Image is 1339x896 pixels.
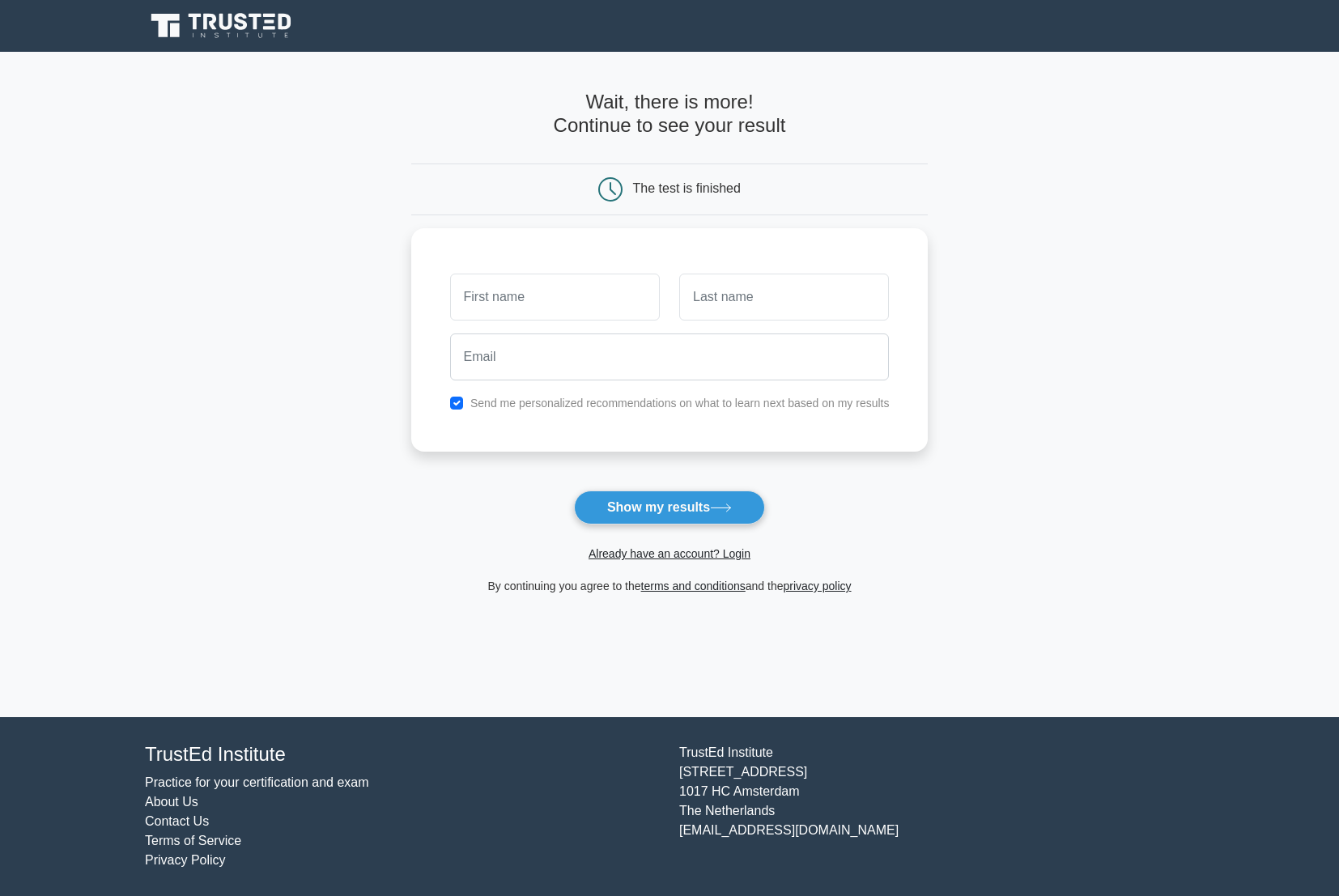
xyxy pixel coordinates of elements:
[145,853,226,867] a: Privacy Policy
[450,274,660,321] input: First name
[145,795,198,809] a: About Us
[574,490,765,524] button: Show my results
[411,91,929,138] h4: Wait, there is more! Continue to see your result
[633,181,741,195] div: The test is finished
[145,775,369,789] a: Practice for your certification and exam
[784,580,852,592] a: privacy policy
[145,743,660,766] h4: TrustEd Institute
[145,814,209,828] a: Contact Us
[641,580,746,592] a: terms and conditions
[470,397,890,410] label: Send me personalized recommendations on what to learn next based on my results
[669,743,1204,870] div: TrustEd Institute [STREET_ADDRESS] 1017 HC Amsterdam The Netherlands [EMAIL_ADDRESS][DOMAIN_NAME]
[402,576,938,596] div: By continuing you agree to the and the
[145,834,241,847] a: Terms of Service
[450,333,890,380] input: Email
[679,274,889,321] input: Last name
[589,547,750,560] a: Already have an account? Login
